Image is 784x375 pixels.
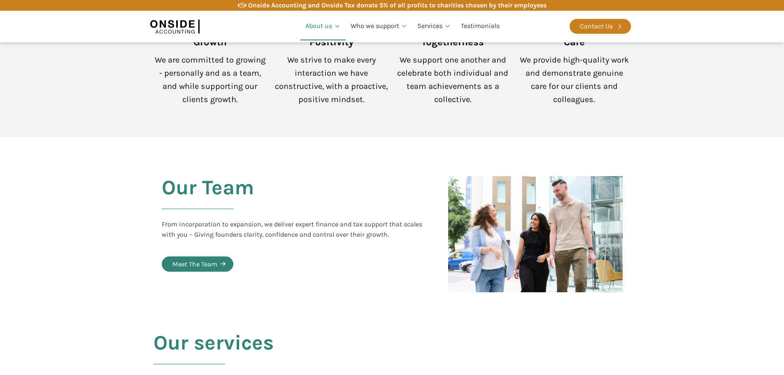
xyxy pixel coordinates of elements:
[570,19,631,34] a: Contact Us
[162,256,233,272] a: Meet The Team
[150,17,200,36] img: Onside Accounting
[275,54,388,106] div: We strive to make every interaction we have constructive, with a proactive, positive mindset.
[580,21,613,32] div: Contact Us
[346,12,413,40] a: Who we support
[412,12,456,40] a: Services
[518,54,631,106] div: We provide high-quality work and demonstrate genuine care for our clients and colleagues.
[172,259,217,270] div: Meet The Team
[300,12,346,40] a: About us
[154,331,274,374] h2: Our services
[154,54,267,106] div: We are committed to growing - personally and as a team, and while supporting our clients growth.
[162,219,432,240] div: From incorporation to expansion, we deliver expert finance and tax support that scales with you –...
[456,12,505,40] a: Testimonials
[396,54,509,106] div: We support one another and celebrate both individual and team achievements as a collective.
[162,176,254,219] h2: Our Team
